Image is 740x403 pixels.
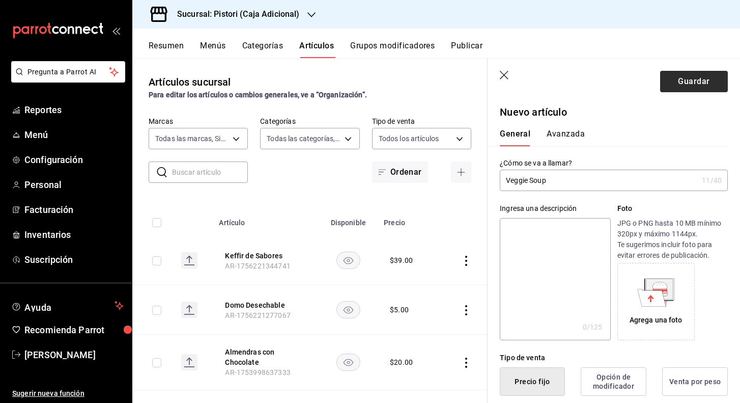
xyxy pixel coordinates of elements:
[319,203,378,236] th: Disponible
[27,67,109,77] span: Pregunta a Parrot AI
[225,311,290,319] span: AR-1756221277067
[461,358,471,368] button: actions
[583,322,603,332] div: 0 /125
[112,26,120,35] button: open_drawer_menu
[12,388,124,399] span: Sugerir nueva función
[390,255,413,265] div: $ 39.00
[547,129,585,146] button: Avanzada
[24,253,124,266] span: Suscripción
[702,175,722,185] div: 11 /40
[242,41,283,58] button: Categorías
[225,347,306,367] button: edit-product-location
[299,41,334,58] button: Artículos
[379,133,439,144] span: Todos los artículos
[225,368,290,377] span: AR-1753998637333
[155,133,229,144] span: Todas las marcas, Sin marca
[461,305,471,315] button: actions
[500,129,716,146] div: navigation tabs
[225,300,306,310] button: edit-product-location
[149,118,248,125] label: Marcas
[500,367,565,396] button: Precio fijo
[7,74,125,85] a: Pregunta a Parrot AI
[24,228,124,241] span: Inventarios
[372,162,428,183] button: Ordenar
[225,262,290,270] span: AR-1756221344741
[500,159,728,167] label: ¿Cómo se va a llamar?
[662,367,728,396] button: Venta por peso
[461,256,471,266] button: actions
[24,128,124,142] span: Menú
[24,153,124,167] span: Configuración
[390,305,409,315] div: $ 5.00
[149,74,231,90] div: Artículos sucursal
[378,203,440,236] th: Precio
[200,41,225,58] button: Menús
[390,357,413,367] div: $ 20.00
[149,91,367,99] strong: Para editar los artículos o cambios generales, ve a “Organización”.
[630,315,682,326] div: Agrega una foto
[350,41,435,58] button: Grupos modificadores
[149,41,184,58] button: Resumen
[169,8,299,20] h3: Sucursal: Pistori (Caja Adicional)
[500,353,728,363] div: Tipo de venta
[500,129,530,146] button: General
[267,133,340,144] span: Todas las categorías, Sin categoría
[336,354,360,371] button: availability-product
[336,252,360,269] button: availability-product
[451,41,482,58] button: Publicar
[617,218,728,261] p: JPG o PNG hasta 10 MB mínimo 320px y máximo 1144px. Te sugerimos incluir foto para evitar errores...
[336,301,360,318] button: availability-product
[500,104,728,120] p: Nuevo artículo
[24,348,124,362] span: [PERSON_NAME]
[24,103,124,117] span: Reportes
[620,265,692,338] div: Agrega una foto
[149,41,740,58] div: navigation tabs
[225,251,306,261] button: edit-product-location
[617,203,728,214] p: Foto
[11,61,125,83] button: Pregunta a Parrot AI
[581,367,646,396] button: Opción de modificador
[24,203,124,217] span: Facturación
[24,300,110,312] span: Ayuda
[500,203,610,214] div: Ingresa una descripción
[213,203,319,236] th: Artículo
[24,178,124,192] span: Personal
[172,162,248,182] input: Buscar artículo
[260,118,359,125] label: Categorías
[372,118,471,125] label: Tipo de venta
[24,323,124,337] span: Recomienda Parrot
[660,71,728,92] button: Guardar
